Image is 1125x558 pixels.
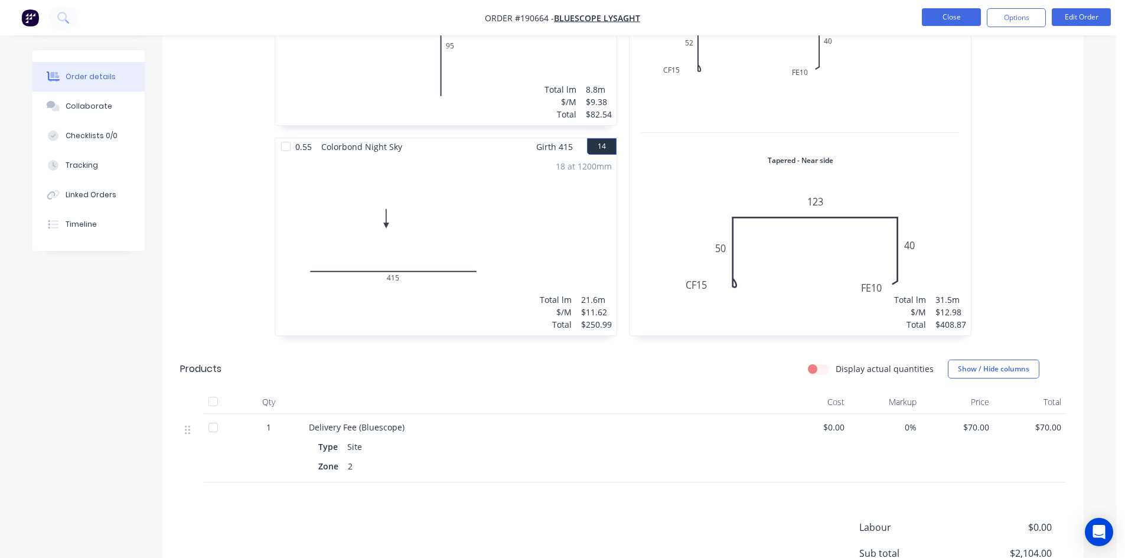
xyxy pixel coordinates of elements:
span: Delivery Fee (Bluescope) [309,422,405,433]
div: Collaborate [66,101,112,112]
div: 21.6m [581,293,612,306]
div: Total [544,108,576,120]
div: 8.8m [586,83,612,96]
span: 0.55 [291,138,317,155]
div: Markup [849,390,922,414]
a: Bluescope Lysaght [554,12,640,24]
div: $250.99 [581,318,612,331]
div: Total lm [540,293,572,306]
div: Products [180,362,221,376]
div: $/M [894,306,926,318]
span: Girth 415 [536,138,573,155]
div: Total lm [544,83,576,96]
button: 14 [587,138,617,155]
span: 1 [266,421,271,433]
div: 31.5m [935,293,966,306]
div: Qty [233,390,304,414]
div: Zone [318,458,343,475]
span: $70.00 [926,421,989,433]
div: 2 [343,458,357,475]
div: Total [994,390,1067,414]
div: Site [343,438,367,455]
span: $70.00 [999,421,1062,433]
span: Labour [859,520,964,534]
button: Tracking [32,151,145,180]
div: Timeline [66,219,97,230]
button: Edit Order [1052,8,1111,26]
span: 0% [854,421,917,433]
div: $/M [540,306,572,318]
span: $0.00 [781,421,844,433]
div: 041518 at 1200mmTotal lm$/MTotal21.6m$11.62$250.99 [275,155,617,335]
button: Order details [32,62,145,92]
span: $0.00 [964,520,1052,534]
div: $11.62 [581,306,612,318]
div: Order details [66,71,116,82]
div: Checklists 0/0 [66,130,118,141]
span: Order #190664 - [485,12,554,24]
span: Colorbond Night Sky [317,138,407,155]
button: Options [987,8,1046,27]
button: Show / Hide columns [948,360,1039,378]
div: 18 at 1200mm [556,160,612,172]
div: $/M [544,96,576,108]
div: Cost [777,390,849,414]
div: Open Intercom Messenger [1085,518,1113,546]
button: Checklists 0/0 [32,121,145,151]
button: Timeline [32,210,145,239]
div: $82.54 [586,108,612,120]
div: $408.87 [935,318,966,331]
button: Linked Orders [32,180,145,210]
img: Factory [21,9,39,27]
div: Price [921,390,994,414]
div: Tracking [66,160,98,171]
label: Display actual quantities [836,363,934,375]
button: Collaborate [32,92,145,121]
div: Linked Orders [66,190,116,200]
div: Total [540,318,572,331]
button: Close [922,8,981,26]
div: $9.38 [586,96,612,108]
div: $12.98 [935,306,966,318]
div: Total [894,318,926,331]
div: Type [318,438,343,455]
div: Total lm [894,293,926,306]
